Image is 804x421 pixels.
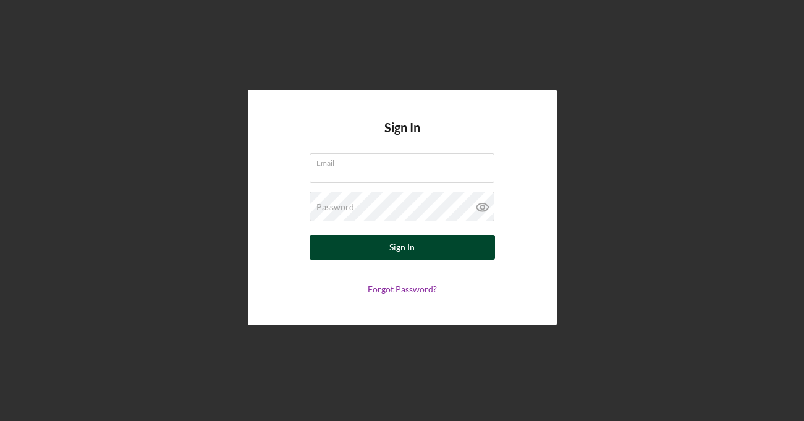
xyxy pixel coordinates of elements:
[368,284,437,294] a: Forgot Password?
[384,121,420,153] h4: Sign In
[316,202,354,212] label: Password
[310,235,495,260] button: Sign In
[316,154,494,168] label: Email
[389,235,415,260] div: Sign In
